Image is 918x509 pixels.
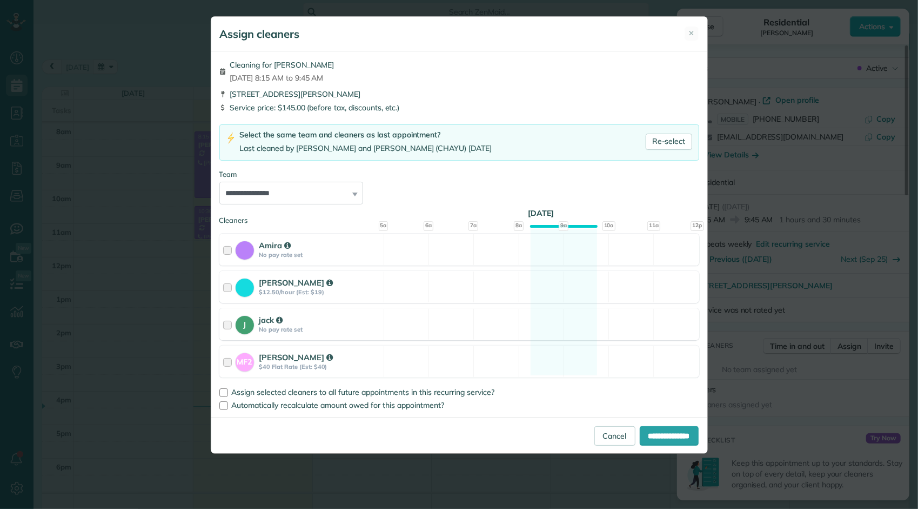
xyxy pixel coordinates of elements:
strong: No pay rate set [259,251,380,259]
div: Last cleaned by [PERSON_NAME] and [PERSON_NAME] (CHAYU) [DATE] [240,143,492,154]
strong: $40 Flat Rate (Est: $40) [259,363,380,371]
div: Team [219,169,699,180]
strong: [PERSON_NAME] [259,352,333,362]
a: Cancel [594,426,635,446]
div: Service price: $145.00 (before tax, discounts, etc.) [219,102,699,113]
strong: [PERSON_NAME] [259,277,333,288]
img: lightning-bolt-icon-94e5364df696ac2de96d3a42b8a9ff6ba979493684c50e6bbbcda72601fa0d29.png [226,133,236,144]
strong: J [236,316,254,330]
strong: No pay rate set [259,326,380,333]
span: Assign selected cleaners to all future appointments in this recurring service? [232,387,495,397]
span: ✕ [689,28,695,38]
span: Automatically recalculate amount owed for this appointment? [232,400,445,410]
span: Cleaning for [PERSON_NAME] [230,60,334,70]
strong: $12.50/hour (Est: $19) [259,288,380,296]
a: Re-select [646,134,692,150]
h5: Assign cleaners [220,27,300,42]
span: [DATE] 8:15 AM to 9:45 AM [230,72,334,83]
div: Cleaners [219,215,699,219]
strong: jack [259,315,283,325]
div: [STREET_ADDRESS][PERSON_NAME] [219,89,699,100]
strong: Amira [259,240,291,250]
div: Select the same team and cleaners as last appointment? [240,129,492,141]
strong: MF2 [236,353,254,368]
